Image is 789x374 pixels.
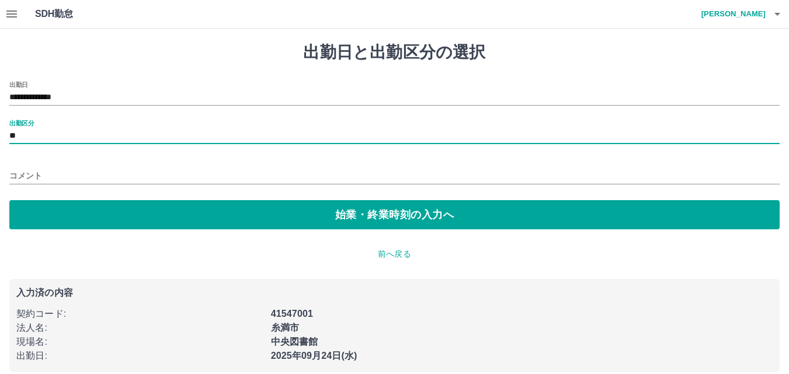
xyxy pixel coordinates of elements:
b: 糸満市 [271,323,299,333]
b: 中央図書館 [271,337,318,347]
button: 始業・終業時刻の入力へ [9,200,780,229]
b: 2025年09月24日(水) [271,351,357,361]
b: 41547001 [271,309,313,319]
p: 現場名 : [16,335,264,349]
p: 前へ戻る [9,248,780,260]
p: 契約コード : [16,307,264,321]
p: 出勤日 : [16,349,264,363]
label: 出勤区分 [9,118,34,127]
p: 入力済の内容 [16,288,773,298]
p: 法人名 : [16,321,264,335]
label: 出勤日 [9,80,28,89]
h1: 出勤日と出勤区分の選択 [9,43,780,62]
